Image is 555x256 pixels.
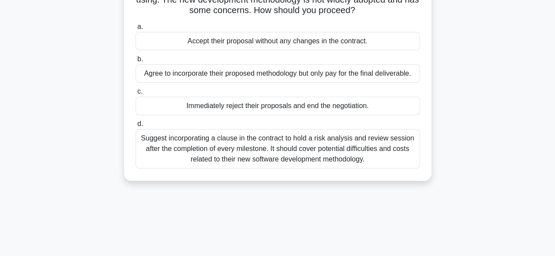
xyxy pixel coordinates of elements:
span: a. [137,23,143,30]
span: c. [137,88,143,95]
div: Accept their proposal without any changes in the contract. [136,32,420,50]
div: Immediately reject their proposals and end the negotiation. [136,97,420,115]
div: Agree to incorporate their proposed methodology but only pay for the final deliverable. [136,64,420,83]
span: d. [137,120,143,127]
span: b. [137,55,143,63]
div: Suggest incorporating a clause in the contract to hold a risk analysis and review session after t... [136,129,420,168]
